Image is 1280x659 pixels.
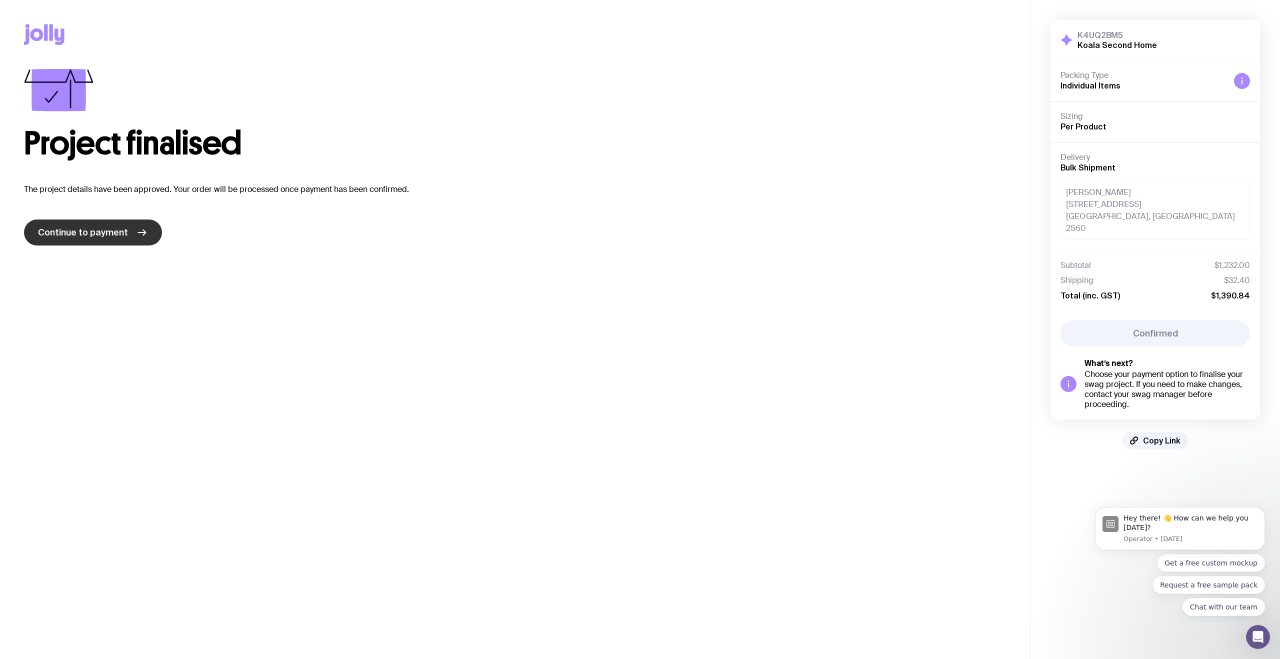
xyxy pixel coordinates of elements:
[1060,290,1120,300] span: Total (inc. GST)
[1077,40,1157,50] h2: Koala Second Home
[1077,30,1157,40] h3: K4UQ2BM5
[1084,358,1250,368] h5: What’s next?
[1060,275,1093,285] span: Shipping
[24,183,1006,195] p: The project details have been approved. Your order will be processed once payment has been confir...
[1084,369,1250,409] div: Choose your payment option to finalise your swag project. If you need to make changes, contact yo...
[1246,625,1270,649] iframe: Intercom live chat
[1224,275,1250,285] span: $32.40
[1060,320,1250,346] button: Confirmed
[1214,260,1250,270] span: $1,232.00
[1143,435,1180,445] span: Copy Link
[1060,260,1091,270] span: Subtotal
[1060,122,1106,131] span: Per Product
[1080,498,1280,622] iframe: Intercom notifications message
[1122,431,1188,449] button: Copy Link
[1060,163,1115,172] span: Bulk Shipment
[24,219,162,245] a: Continue to payment
[1211,290,1250,300] span: $1,390.84
[1060,81,1120,90] span: Individual Items
[38,226,128,238] span: Continue to payment
[1060,181,1250,240] div: [PERSON_NAME] [STREET_ADDRESS] [GEOGRAPHIC_DATA], [GEOGRAPHIC_DATA] 2560
[24,127,1006,159] h1: Project finalised
[1060,70,1226,80] h4: Packing Type
[1060,111,1250,121] h4: Sizing
[1060,152,1250,162] h4: Delivery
